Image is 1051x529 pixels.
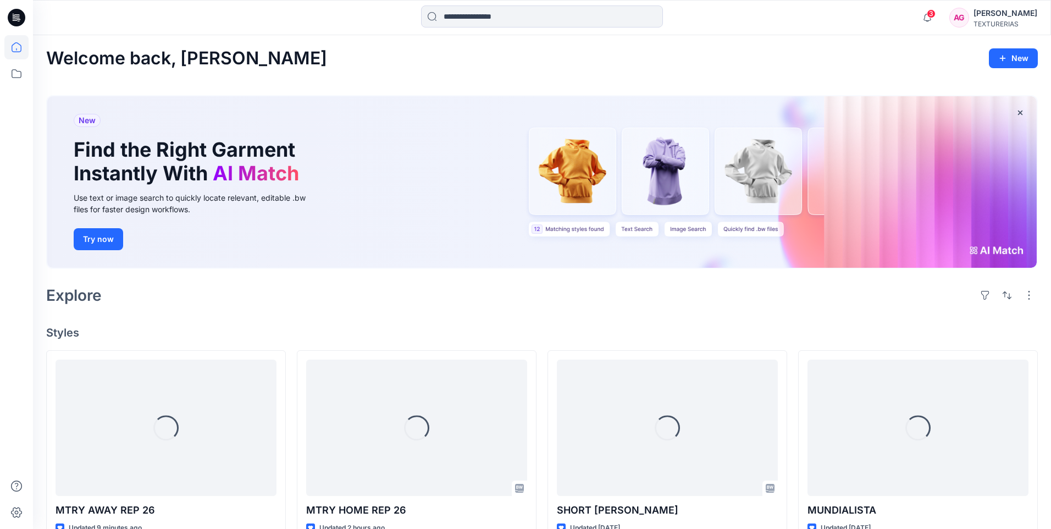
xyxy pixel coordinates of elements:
[46,286,102,304] h2: Explore
[74,228,123,250] button: Try now
[213,161,299,185] span: AI Match
[79,114,96,127] span: New
[46,48,327,69] h2: Welcome back, [PERSON_NAME]
[973,20,1037,28] div: TEXTURERIAS
[74,138,305,185] h1: Find the Right Garment Instantly With
[927,9,936,18] span: 3
[306,503,527,518] p: MTRY HOME REP 26
[973,7,1037,20] div: [PERSON_NAME]
[807,503,1028,518] p: MUNDIALISTA
[989,48,1038,68] button: New
[56,503,276,518] p: MTRY AWAY REP 26
[74,192,321,215] div: Use text or image search to quickly locate relevant, editable .bw files for faster design workflows.
[557,503,778,518] p: SHORT [PERSON_NAME]
[949,8,969,27] div: AG
[46,326,1038,339] h4: Styles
